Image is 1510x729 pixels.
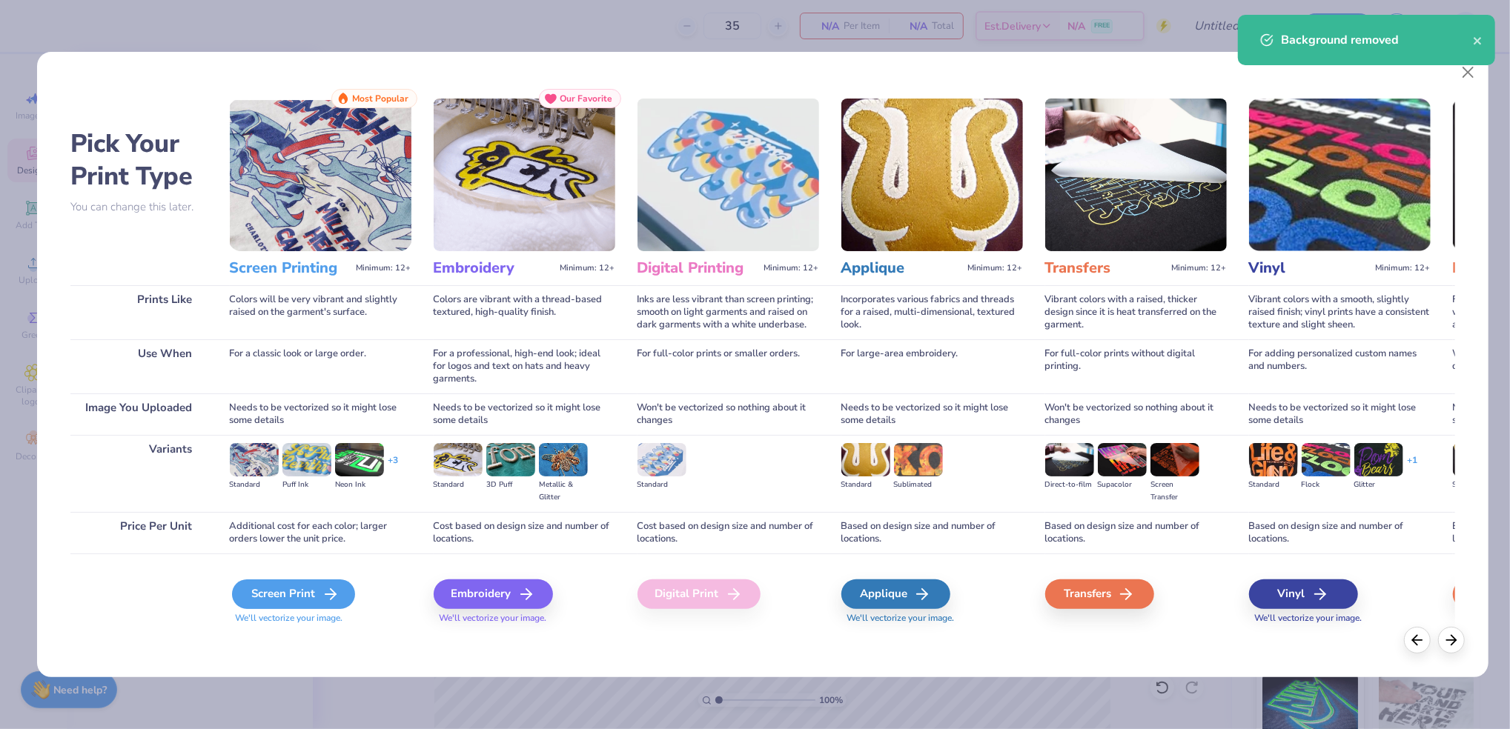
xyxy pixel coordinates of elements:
[968,263,1023,273] span: Minimum: 12+
[1473,31,1483,49] button: close
[841,393,1023,435] div: Needs to be vectorized so it might lose some details
[230,612,411,625] span: We'll vectorize your image.
[434,612,615,625] span: We'll vectorize your image.
[1098,443,1147,476] img: Supacolor
[1281,31,1473,49] div: Background removed
[841,479,890,491] div: Standard
[70,127,208,193] h2: Pick Your Print Type
[434,479,483,491] div: Standard
[230,479,279,491] div: Standard
[841,512,1023,553] div: Based on design size and number of locations.
[282,479,331,491] div: Puff Ink
[230,512,411,553] div: Additional cost for each color; larger orders lower the unit price.
[638,339,819,393] div: For full-color prints or smaller orders.
[434,99,615,251] img: Embroidery
[1249,579,1358,609] div: Vinyl
[1453,443,1502,476] img: Standard
[638,579,761,609] div: Digital Print
[388,454,398,479] div: + 3
[1249,512,1431,553] div: Based on design size and number of locations.
[1354,443,1403,476] img: Glitter
[894,479,943,491] div: Sublimated
[230,99,411,251] img: Screen Printing
[335,479,384,491] div: Neon Ink
[894,443,943,476] img: Sublimated
[70,339,208,393] div: Use When
[230,443,279,476] img: Standard
[1249,393,1431,435] div: Needs to be vectorized so it might lose some details
[638,393,819,435] div: Won't be vectorized so nothing about it changes
[232,579,355,609] div: Screen Print
[357,263,411,273] span: Minimum: 12+
[841,99,1023,251] img: Applique
[1045,393,1227,435] div: Won't be vectorized so nothing about it changes
[230,393,411,435] div: Needs to be vectorized so it might lose some details
[1045,443,1094,476] img: Direct-to-film
[638,479,686,491] div: Standard
[486,443,535,476] img: 3D Puff
[638,259,758,278] h3: Digital Printing
[1249,479,1298,491] div: Standard
[434,339,615,393] div: For a professional, high-end look; ideal for logos and text on hats and heavy garments.
[1249,443,1298,476] img: Standard
[230,339,411,393] div: For a classic look or large order.
[434,285,615,339] div: Colors are vibrant with a thread-based textured, high-quality finish.
[1172,263,1227,273] span: Minimum: 12+
[70,285,208,339] div: Prints Like
[539,479,588,504] div: Metallic & Glitter
[486,479,535,491] div: 3D Puff
[1045,339,1227,393] div: For full-color prints without digital printing.
[764,263,819,273] span: Minimum: 12+
[434,393,615,435] div: Needs to be vectorized so it might lose some details
[1407,454,1417,479] div: + 1
[230,259,351,278] h3: Screen Printing
[841,443,890,476] img: Standard
[434,259,554,278] h3: Embroidery
[539,443,588,476] img: Metallic & Glitter
[1249,285,1431,339] div: Vibrant colors with a smooth, slightly raised finish; vinyl prints have a consistent texture and ...
[282,443,331,476] img: Puff Ink
[560,93,613,104] span: Our Favorite
[1045,285,1227,339] div: Vibrant colors with a raised, thicker design since it is heat transferred on the garment.
[434,443,483,476] img: Standard
[1302,443,1351,476] img: Flock
[1249,259,1370,278] h3: Vinyl
[1045,259,1166,278] h3: Transfers
[841,259,962,278] h3: Applique
[638,285,819,339] div: Inks are less vibrant than screen printing; smooth on light garments and raised on dark garments ...
[1249,339,1431,393] div: For adding personalized custom names and numbers.
[1302,479,1351,491] div: Flock
[841,612,1023,625] span: We'll vectorize your image.
[560,263,615,273] span: Minimum: 12+
[1098,479,1147,491] div: Supacolor
[1150,479,1199,504] div: Screen Transfer
[1354,479,1403,491] div: Glitter
[1045,479,1094,491] div: Direct-to-film
[1376,263,1431,273] span: Minimum: 12+
[638,512,819,553] div: Cost based on design size and number of locations.
[230,285,411,339] div: Colors will be very vibrant and slightly raised on the garment's surface.
[70,512,208,553] div: Price Per Unit
[1045,512,1227,553] div: Based on design size and number of locations.
[353,93,409,104] span: Most Popular
[335,443,384,476] img: Neon Ink
[1150,443,1199,476] img: Screen Transfer
[841,285,1023,339] div: Incorporates various fabrics and threads for a raised, multi-dimensional, textured look.
[70,393,208,435] div: Image You Uploaded
[1249,612,1431,625] span: We'll vectorize your image.
[434,512,615,553] div: Cost based on design size and number of locations.
[70,201,208,213] p: You can change this later.
[434,579,553,609] div: Embroidery
[1045,99,1227,251] img: Transfers
[1453,479,1502,491] div: Standard
[841,579,950,609] div: Applique
[638,99,819,251] img: Digital Printing
[841,339,1023,393] div: For large-area embroidery.
[1249,99,1431,251] img: Vinyl
[638,443,686,476] img: Standard
[70,435,208,511] div: Variants
[1045,579,1154,609] div: Transfers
